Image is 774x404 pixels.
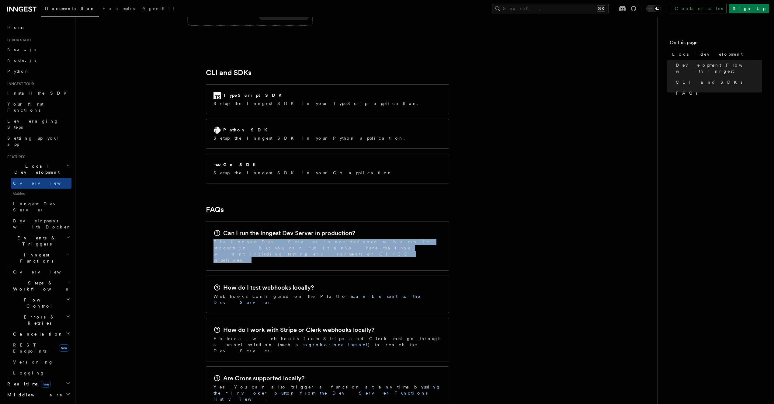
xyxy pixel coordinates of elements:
a: Overview [11,266,71,277]
h2: Go SDK [223,162,259,168]
p: Setup the Inngest SDK in your TypeScript application. [213,100,422,106]
a: CLI and SDKs [206,68,252,77]
div: Local Development [5,178,71,232]
p: Setup the Inngest SDK in your Python application. [213,135,408,141]
a: Setting up your app [5,133,71,150]
span: Documentation [45,6,95,11]
span: Inngest Functions [5,252,66,264]
span: Examples [102,6,135,11]
a: ngrok [304,342,324,347]
a: Examples [99,2,139,16]
span: new [59,344,69,352]
a: Sign Up [729,4,769,13]
h2: Are Crons supported locally? [223,374,304,382]
div: Inngest Functions [5,266,71,378]
span: Quick start [5,38,31,43]
a: Inngest Dev Server [11,198,71,215]
a: Development Flow with Inngest [673,60,762,77]
h2: Can I run the Inngest Dev Server in production? [223,229,355,237]
span: new [41,381,51,388]
a: Development with Docker [11,215,71,232]
h2: How do I work with Stripe or Clerk webhooks locally? [223,326,374,334]
span: Steps & Workflows [11,280,68,292]
button: Flow Control [11,294,71,312]
span: Inngest tour [5,82,34,86]
button: Toggle dark mode [646,5,661,12]
a: Contact sales [671,4,727,13]
span: Local Development [5,163,66,175]
span: Events & Triggers [5,235,66,247]
a: Logging [11,367,71,378]
a: Documentation [41,2,99,17]
button: Inngest Functions [5,249,71,266]
span: AgentKit [142,6,175,11]
span: Local development [672,51,743,57]
a: Overview [11,178,71,189]
a: Home [5,22,71,33]
a: FAQs [206,205,224,214]
a: Node.js [5,55,71,66]
span: Versioning [13,360,53,364]
a: Leveraging Steps [5,116,71,133]
span: Cancellation [11,331,63,337]
p: External webhooks from Stripe and Clerk must go through a tunnel solution (such as or ) to reach ... [213,336,442,354]
a: Versioning [11,357,71,367]
span: Realtime [5,381,51,387]
h2: How do I test webhooks locally? [223,283,314,292]
span: Guides [11,189,71,198]
span: Features [5,155,25,159]
a: FAQs [673,88,762,99]
a: Python SDKSetup the Inngest SDK in your Python application. [206,119,449,149]
a: using the "Invoke" button from the Dev Server Functions list view [213,385,441,402]
span: FAQs [676,90,697,96]
span: Middleware [5,392,63,398]
a: Local development [670,49,762,60]
kbd: ⌘K [597,5,605,12]
span: Node.js [7,58,36,63]
span: Python [7,69,30,74]
h4: On this page [670,39,762,49]
a: Install the SDK [5,88,71,99]
button: Steps & Workflows [11,277,71,294]
span: Home [7,24,24,30]
button: Search...⌘K [492,4,609,13]
button: Local Development [5,161,71,178]
span: Next.js [7,47,36,52]
button: Middleware [5,389,71,400]
a: can be sent to the Dev Server [213,294,421,305]
span: Logging [13,371,45,375]
p: Webhooks configured on the Platform . [213,293,442,305]
h2: TypeScript SDK [223,92,285,98]
span: Errors & Retries [11,314,66,326]
span: Development Flow with Inngest [676,62,762,74]
span: Overview [13,181,76,186]
a: Your first Functions [5,99,71,116]
span: Leveraging Steps [7,119,59,130]
a: Go SDKSetup the Inngest SDK in your Go application. [206,154,449,183]
p: Setup the Inngest SDK in your Go application. [213,170,397,176]
button: Events & Triggers [5,232,71,249]
a: REST Endpointsnew [11,340,71,357]
a: AgentKit [139,2,178,16]
span: CLI and SDKs [676,79,742,85]
a: Next.js [5,44,71,55]
span: Install the SDK [7,91,70,96]
span: REST Endpoints [13,343,47,353]
h2: Python SDK [223,127,271,133]
a: Python [5,66,71,77]
span: Your first Functions [7,102,43,113]
a: localtunnel [331,342,368,347]
button: Errors & Retries [11,312,71,329]
span: Setting up your app [7,136,60,147]
p: Yes. You can also trigger a function at any time by . [213,384,442,402]
span: Overview [13,270,76,274]
a: TypeScript SDKSetup the Inngest SDK in your TypeScript application. [206,84,449,114]
a: CLI and SDKs [673,77,762,88]
button: Realtimenew [5,378,71,389]
span: Development with Docker [13,218,70,229]
span: Flow Control [11,297,66,309]
span: Inngest Dev Server [13,201,65,212]
button: Cancellation [11,329,71,340]
p: The Inngest Dev Server is not designed to be run in production, but you can run it anywhere that ... [213,239,442,263]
